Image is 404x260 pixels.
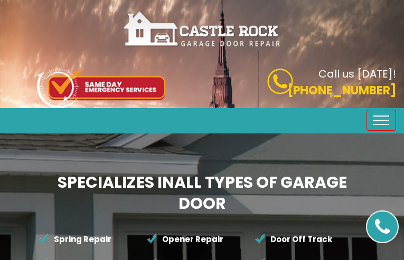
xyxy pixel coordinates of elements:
b: Call us [DATE]! [318,66,396,81]
button: Toggle navigation [367,110,396,131]
li: Opener Repair [146,228,255,251]
li: Spring Repair [38,228,146,251]
p: [PHONE_NUMBER] [210,82,397,99]
img: icon-top.png [37,68,165,108]
a: Call us [DATE]! [PHONE_NUMBER] [210,69,397,99]
img: Castle-rock.png [123,11,281,48]
span: All Types of Garage Door [174,171,347,215]
b: Specializes in [58,171,347,215]
li: Door Off Track [255,228,363,251]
